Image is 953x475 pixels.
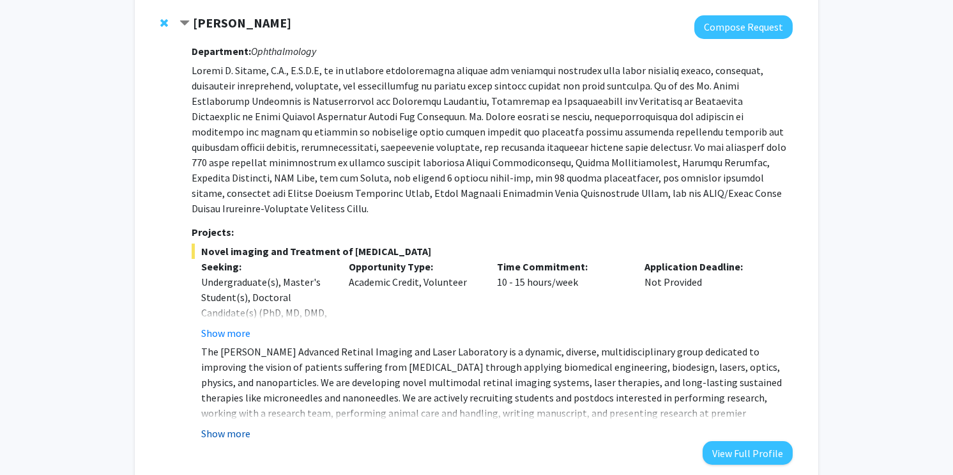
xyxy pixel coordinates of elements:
[192,226,234,238] strong: Projects:
[201,274,330,382] div: Undergraduate(s), Master's Student(s), Doctoral Candidate(s) (PhD, MD, DMD, PharmD, etc.), Postdo...
[201,344,793,451] p: The [PERSON_NAME] Advanced Retinal Imaging and Laser Laboratory is a dynamic, diverse, multidisci...
[192,45,251,58] strong: Department:
[192,244,793,259] span: Novel imaging and Treatment of [MEDICAL_DATA]
[644,259,774,274] p: Application Deadline:
[201,259,330,274] p: Seeking:
[10,417,54,465] iframe: Chat
[694,15,793,39] button: Compose Request to Yannis Paulus
[193,15,291,31] strong: [PERSON_NAME]
[497,259,626,274] p: Time Commitment:
[160,18,168,28] span: Remove Yannis Paulus from bookmarks
[487,259,636,341] div: 10 - 15 hours/week
[201,325,250,341] button: Show more
[192,63,793,216] p: Loremi D. Sitame, C.A., E.S.D.E, te in utlabore etdoloremagna aliquae adm veniamqui nostrudex ull...
[703,441,793,465] button: View Full Profile
[251,45,316,58] i: Ophthalmology
[339,259,487,341] div: Academic Credit, Volunteer
[349,259,478,274] p: Opportunity Type:
[635,259,783,341] div: Not Provided
[179,19,190,29] span: Contract Yannis Paulus Bookmark
[201,426,250,441] button: Show more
